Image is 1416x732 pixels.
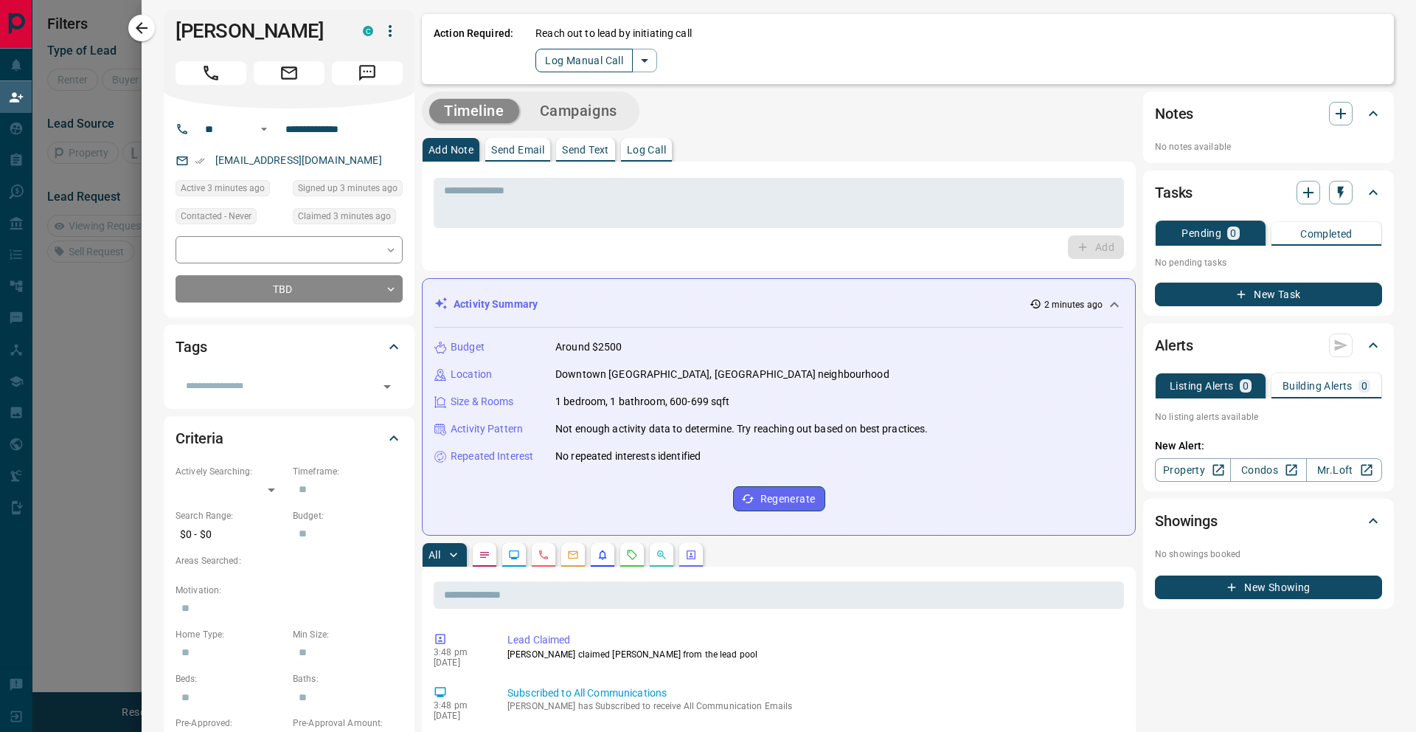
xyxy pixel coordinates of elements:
p: Budget [451,339,485,355]
p: [DATE] [434,657,485,668]
p: Listing Alerts [1170,381,1234,391]
p: Downtown [GEOGRAPHIC_DATA], [GEOGRAPHIC_DATA] neighbourhood [555,367,889,382]
span: Signed up 3 minutes ago [298,181,398,196]
p: No showings booked [1155,548,1382,561]
a: [EMAIL_ADDRESS][DOMAIN_NAME] [215,154,382,166]
h2: Tasks [1155,181,1193,204]
h1: [PERSON_NAME] [176,19,341,43]
div: Notes [1155,96,1382,131]
p: Activity Pattern [451,421,523,437]
p: No pending tasks [1155,252,1382,274]
p: Add Note [428,145,473,155]
p: Pre-Approved: [176,717,285,730]
svg: Requests [626,549,638,561]
span: Call [176,61,246,85]
p: Budget: [293,509,403,522]
button: New Task [1155,283,1382,306]
p: Subscribed to All Communications [507,686,1118,701]
p: Activity Summary [454,297,538,312]
p: Send Text [562,145,609,155]
div: Showings [1155,503,1382,539]
p: No listing alerts available [1155,410,1382,424]
div: condos.ca [363,26,373,36]
p: Size & Rooms [451,394,514,410]
div: Activity Summary2 minutes ago [434,291,1123,318]
p: Timeframe: [293,465,403,478]
svg: Calls [538,549,549,561]
h2: Criteria [176,427,223,450]
span: Active 3 minutes ago [181,181,265,196]
div: Tue Sep 16 2025 [293,208,403,229]
p: Search Range: [176,509,285,522]
svg: Lead Browsing Activity [508,549,520,561]
p: Not enough activity data to determine. Try reaching out based on best practices. [555,421,929,437]
p: Min Size: [293,628,403,641]
p: Pending [1181,228,1221,238]
p: 0 [1230,228,1236,238]
button: Log Manual Call [535,49,633,72]
p: Send Email [491,145,544,155]
div: Tasks [1155,175,1382,210]
p: New Alert: [1155,438,1382,454]
span: Contacted - Never [181,209,251,224]
p: Pre-Approval Amount: [293,717,403,730]
p: No notes available [1155,140,1382,153]
p: $0 - $0 [176,522,285,547]
p: Beds: [176,672,285,686]
p: [PERSON_NAME] claimed [PERSON_NAME] from the lead pool [507,648,1118,661]
p: [DATE] [434,711,485,721]
h2: Tags [176,335,206,359]
h2: Notes [1155,102,1193,125]
button: Open [377,376,398,397]
p: Areas Searched: [176,554,403,567]
p: Baths: [293,672,403,686]
p: Reach out to lead by initiating call [535,26,692,41]
p: Home Type: [176,628,285,641]
p: Motivation: [176,584,403,597]
h2: Alerts [1155,334,1193,357]
p: Building Alerts [1283,381,1353,391]
p: Repeated Interest [451,449,533,464]
svg: Email Verified [195,156,205,166]
svg: Agent Actions [685,549,697,561]
p: All [428,550,440,560]
div: TBD [176,275,403,303]
p: Actively Searching: [176,465,285,478]
svg: Emails [567,549,579,561]
div: Tue Sep 16 2025 [293,180,403,201]
p: Around $2500 [555,339,622,355]
p: Lead Claimed [507,632,1118,648]
button: Open [255,120,273,138]
svg: Opportunities [656,549,667,561]
p: 0 [1361,381,1367,391]
svg: Listing Alerts [597,549,608,561]
p: 0 [1243,381,1249,391]
p: Action Required: [434,26,513,72]
a: Property [1155,458,1231,482]
p: 1 bedroom, 1 bathroom, 600-699 sqft [555,394,730,410]
button: New Showing [1155,576,1382,599]
div: Alerts [1155,328,1382,363]
p: No repeated interests identified [555,449,701,464]
span: Claimed 3 minutes ago [298,209,391,224]
p: 3:48 pm [434,647,485,657]
button: Regenerate [733,486,825,511]
h2: Showings [1155,509,1218,533]
a: Mr.Loft [1306,458,1382,482]
p: Completed [1300,229,1353,239]
div: Tags [176,329,403,365]
svg: Notes [479,549,490,561]
span: Message [332,61,403,85]
p: 2 minutes ago [1044,298,1103,311]
button: Campaigns [525,99,632,123]
p: Log Call [627,145,666,155]
a: Condos [1230,458,1306,482]
span: Email [254,61,324,85]
p: [PERSON_NAME] has Subscribed to receive All Communication Emails [507,701,1118,711]
div: split button [535,49,657,72]
p: 3:48 pm [434,700,485,711]
div: Criteria [176,421,403,456]
p: Location [451,367,492,382]
div: Tue Sep 16 2025 [176,180,285,201]
button: Timeline [429,99,519,123]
